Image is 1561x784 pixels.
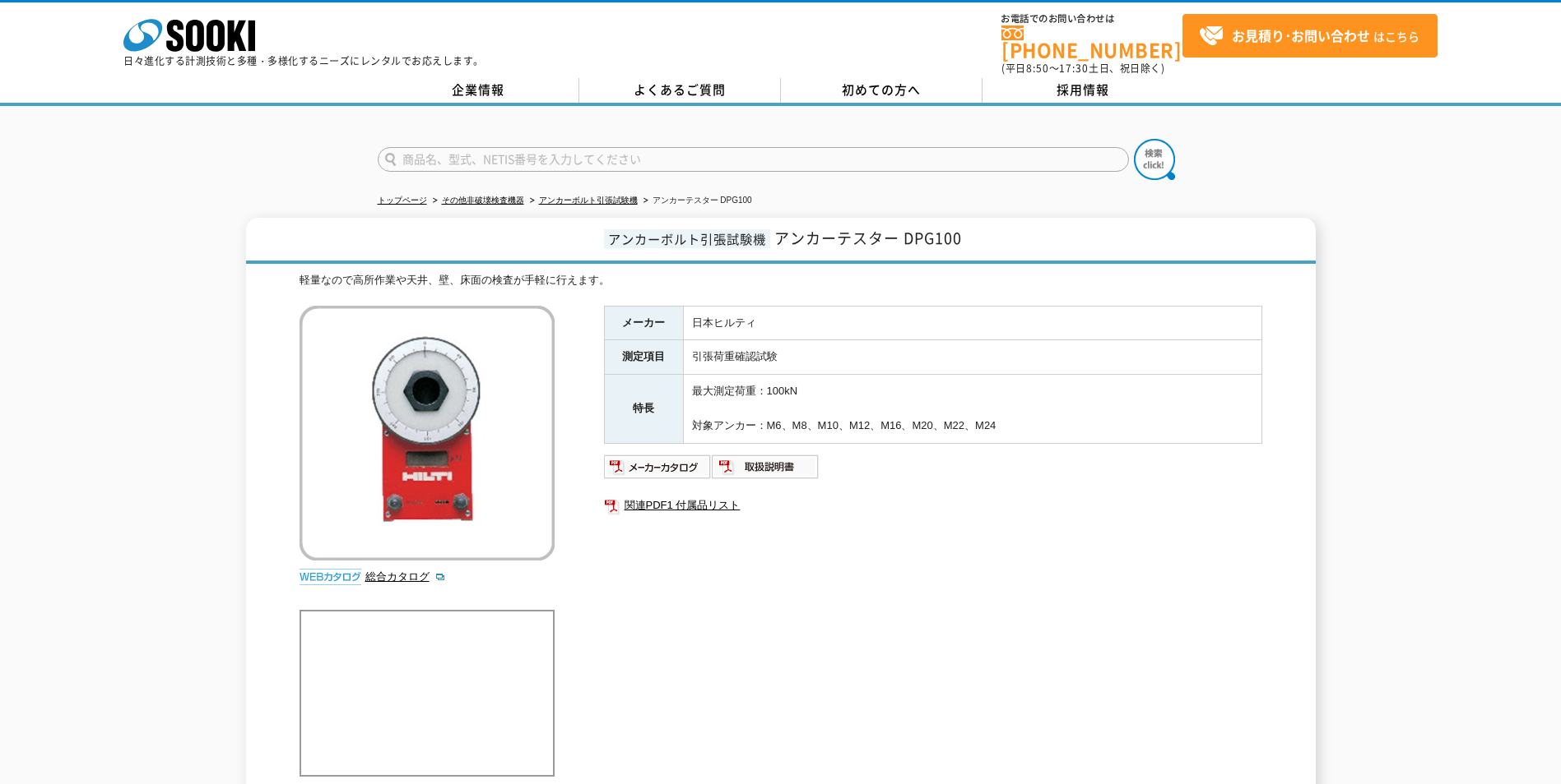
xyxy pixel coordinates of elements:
a: よくあるご質問 [579,78,781,103]
a: [PHONE_NUMBER] [1001,25,1182,59]
th: 特長 [604,375,683,443]
p: 日々進化する計測技術と多種・多様化するニーズにレンタルでお応えします。 [123,56,484,66]
td: 最大測定荷重：100kN 対象アンカー：M6、M8、M10、M12、M16、M20、M22、M24 [683,375,1261,443]
img: btn_search.png [1134,139,1175,180]
a: 初めての方へ [781,78,983,103]
div: 軽量なので高所作業や天井、壁、床面の検査が手軽に行えます。 [300,272,1262,289]
td: 日本ヒルティ [683,306,1261,340]
a: 取扱説明書 [712,464,820,477]
a: 関連PDF1 付属品リスト [604,495,1262,516]
span: (平日 ～ 土日、祝日除く) [1001,61,1164,76]
th: 測定項目 [604,340,683,375]
li: アンカーテスター DPG100 [640,192,752,210]
a: お見積り･お問い合わせはこちら [1182,14,1438,58]
span: 初めての方へ [842,81,921,99]
img: webカタログ [300,569,361,585]
span: 8:50 [1026,61,1049,76]
a: その他非破壊検査機器 [442,196,524,205]
a: メーカーカタログ [604,464,712,477]
img: 取扱説明書 [712,454,820,480]
th: メーカー [604,306,683,340]
a: 企業情報 [378,78,579,103]
a: アンカーボルト引張試験機 [539,196,638,205]
img: メーカーカタログ [604,454,712,480]
img: アンカーテスター DPG100 [300,306,555,560]
span: お電話でのお問い合わせは [1001,14,1182,24]
a: 総合カタログ [365,570,446,583]
span: アンカーボルト引張試験機 [604,229,770,248]
a: トップページ [378,196,427,205]
span: アンカーテスター DPG100 [774,227,962,249]
td: 引張荷重確認試験 [683,340,1261,375]
input: 商品名、型式、NETIS番号を入力してください [378,147,1129,172]
strong: お見積り･お問い合わせ [1232,25,1370,45]
a: 採用情報 [983,78,1184,103]
span: 17:30 [1059,61,1089,76]
span: はこちら [1199,24,1419,48]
